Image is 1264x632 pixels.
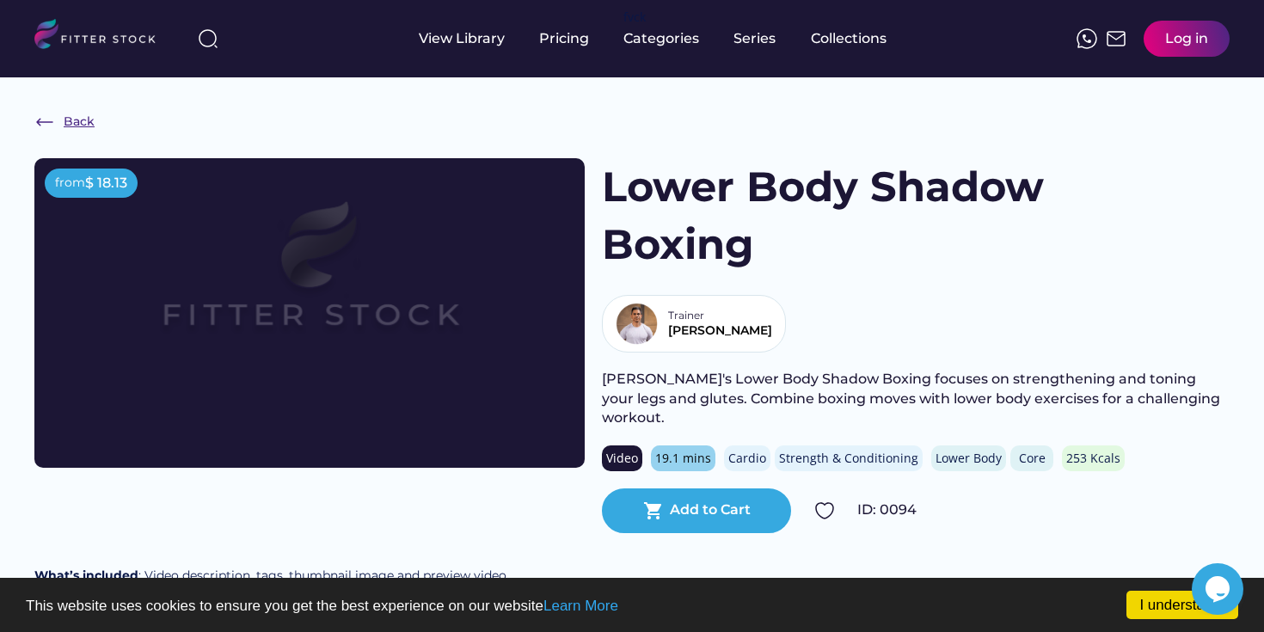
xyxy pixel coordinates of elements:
a: Learn More [543,598,618,614]
div: from [55,175,85,192]
div: Categories [623,29,699,48]
div: [PERSON_NAME] [668,322,772,340]
img: search-normal%203.svg [198,28,218,49]
img: LOGO.svg [34,19,170,54]
div: Add to Cart [670,500,751,519]
div: fvck [623,9,646,26]
a: I understand! [1126,591,1238,619]
button: shopping_cart [643,500,664,521]
strong: What’s included [34,568,138,583]
div: $ 18.13 [85,174,127,193]
div: Series [733,29,776,48]
div: 253 Kcals [1066,450,1120,467]
div: Core [1015,450,1049,467]
h1: Lower Body Shadow Boxing [602,158,1073,273]
img: Frame%20%286%29.svg [34,112,55,132]
iframe: chat widget [1192,563,1247,615]
img: Bio%20Template%20-%20Marcus.png [616,303,658,345]
div: 19.1 mins [655,450,711,467]
p: This website uses cookies to ensure you get the best experience on our website [26,598,1238,613]
img: Frame%2079%20%281%29.svg [89,158,530,406]
div: Collections [811,29,887,48]
div: Video [606,450,638,467]
div: View Library [419,29,505,48]
div: Trainer [668,309,711,323]
div: Strength & Conditioning [779,450,918,467]
img: Frame%2051.svg [1106,28,1126,49]
div: ID: 0094 [857,500,1230,519]
div: [PERSON_NAME]'s Lower Body Shadow Boxing focuses on strengthening and toning your legs and glutes... [602,370,1230,427]
img: Group%201000002324.svg [814,500,835,521]
div: Pricing [539,29,589,48]
div: Lower Body [936,450,1002,467]
div: Cardio [728,450,766,467]
div: : Video description, tags, thumbnail image and preview video. Need help with building your subscr... [34,568,670,601]
div: Back [64,114,95,131]
div: Log in [1165,29,1208,48]
img: meteor-icons_whatsapp%20%281%29.svg [1077,28,1097,49]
